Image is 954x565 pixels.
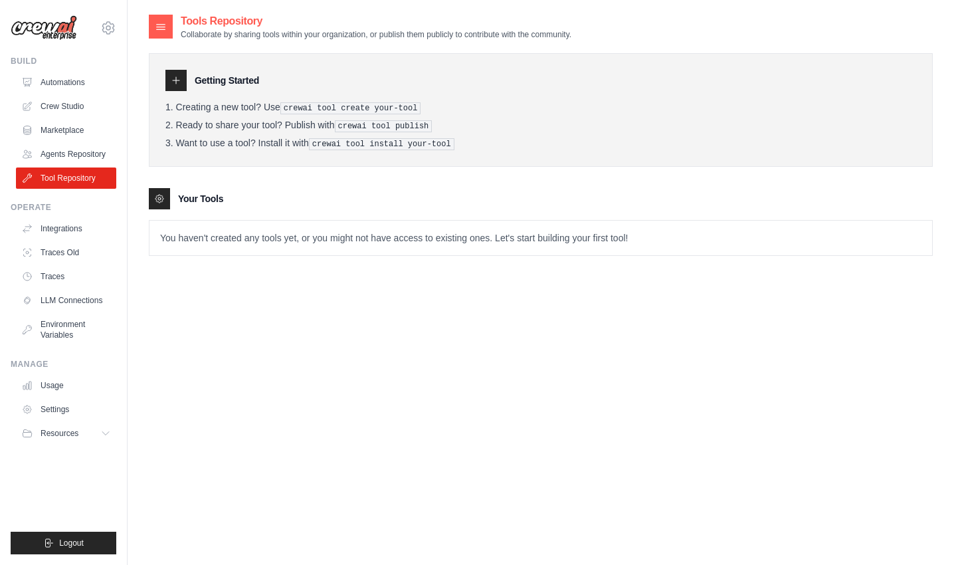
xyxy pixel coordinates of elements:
[309,138,454,150] pre: crewai tool install your-tool
[16,266,116,287] a: Traces
[16,375,116,396] a: Usage
[16,314,116,346] a: Environment Variables
[165,138,916,150] li: Want to use a tool? Install it with
[149,221,932,255] p: You haven't created any tools yet, or you might not have access to existing ones. Let's start bui...
[16,423,116,444] button: Resources
[16,290,116,311] a: LLM Connections
[16,399,116,420] a: Settings
[280,102,421,114] pre: crewai tool create your-tool
[16,218,116,239] a: Integrations
[11,56,116,66] div: Build
[11,532,116,554] button: Logout
[11,359,116,370] div: Manage
[16,120,116,141] a: Marketplace
[178,192,223,205] h3: Your Tools
[16,96,116,117] a: Crew Studio
[16,242,116,263] a: Traces Old
[11,202,116,213] div: Operate
[16,144,116,165] a: Agents Repository
[16,72,116,93] a: Automations
[165,120,916,132] li: Ready to share your tool? Publish with
[181,13,571,29] h2: Tools Repository
[11,15,77,41] img: Logo
[41,428,78,439] span: Resources
[16,168,116,189] a: Tool Repository
[181,29,571,40] p: Collaborate by sharing tools within your organization, or publish them publicly to contribute wit...
[195,74,259,87] h3: Getting Started
[335,120,432,132] pre: crewai tool publish
[59,538,84,548] span: Logout
[165,102,916,114] li: Creating a new tool? Use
